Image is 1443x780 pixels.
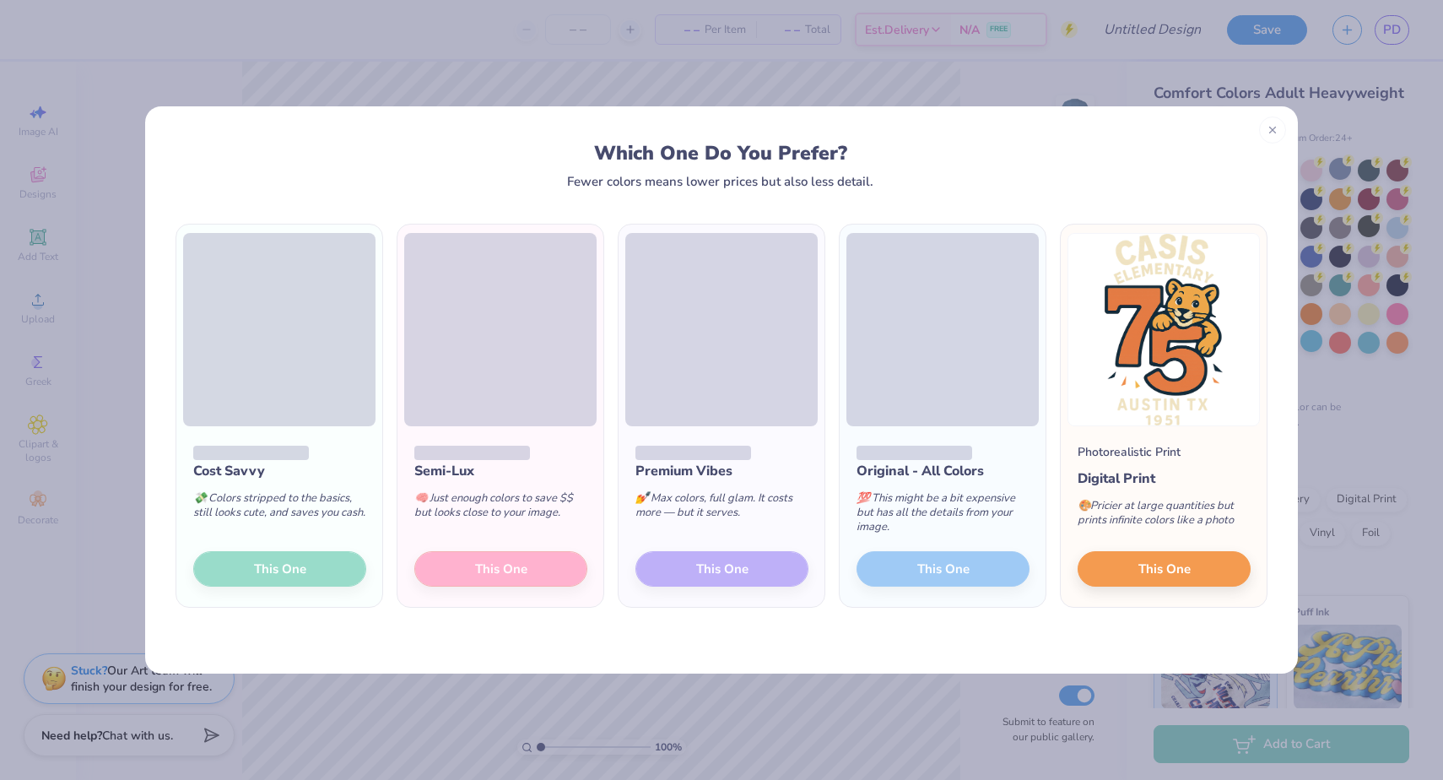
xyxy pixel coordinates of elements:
[414,481,587,537] div: Just enough colors to save $$ but looks close to your image.
[414,461,587,481] div: Semi-Lux
[192,142,1251,165] div: Which One Do You Prefer?
[1067,233,1260,426] img: Photorealistic preview
[193,461,366,481] div: Cost Savvy
[1078,443,1181,461] div: Photorealistic Print
[567,175,873,188] div: Fewer colors means lower prices but also less detail.
[857,461,1030,481] div: Original - All Colors
[635,481,808,537] div: Max colors, full glam. It costs more — but it serves.
[193,481,366,537] div: Colors stripped to the basics, still looks cute, and saves you cash.
[414,490,428,506] span: 🧠
[635,490,649,506] span: 💅
[1138,560,1191,579] span: This One
[1078,551,1251,587] button: This One
[635,461,808,481] div: Premium Vibes
[1078,498,1091,513] span: 🎨
[857,481,1030,551] div: This might be a bit expensive but has all the details from your image.
[1078,489,1251,544] div: Pricier at large quantities but prints infinite colors like a photo
[193,490,207,506] span: 💸
[857,490,870,506] span: 💯
[1078,469,1251,489] div: Digital Print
